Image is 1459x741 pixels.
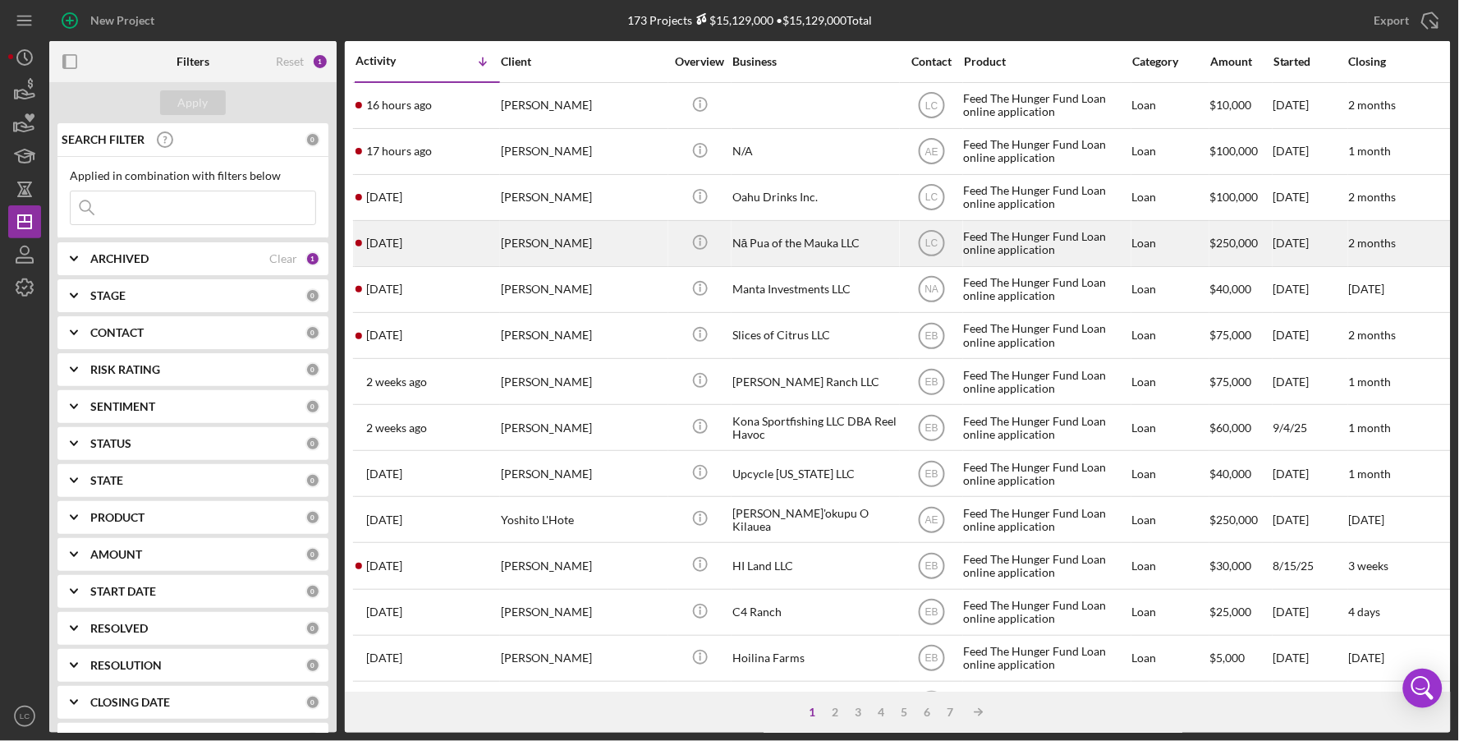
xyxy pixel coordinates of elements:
[964,360,1128,403] div: Feed The Hunger Fund Loan online application
[732,314,897,357] div: Slices of Citrus LLC
[501,55,665,68] div: Client
[1210,375,1252,389] span: $75,000
[356,54,428,67] div: Activity
[893,706,916,719] div: 5
[964,222,1128,265] div: Feed The Hunger Fund Loan online application
[924,330,938,342] text: EB
[964,55,1128,68] div: Product
[1132,130,1209,173] div: Loan
[916,706,939,719] div: 6
[366,421,427,435] time: 2025-09-10 19:06
[1132,314,1209,357] div: Loan
[501,84,665,127] div: [PERSON_NAME]
[1210,651,1246,665] span: $5,000
[178,90,209,115] div: Apply
[90,585,156,598] b: START DATE
[628,13,873,27] div: 173 Projects • $15,129,000 Total
[693,13,774,27] div: $15,129,000
[305,288,320,303] div: 0
[924,284,938,296] text: NA
[305,547,320,562] div: 0
[90,511,145,524] b: PRODUCT
[1374,4,1410,37] div: Export
[501,268,665,311] div: [PERSON_NAME]
[925,100,938,112] text: LC
[90,437,131,450] b: STATUS
[964,406,1128,449] div: Feed The Hunger Fund Loan online application
[501,683,665,726] div: [PERSON_NAME]
[90,326,144,339] b: CONTACT
[90,659,162,672] b: RESOLUTION
[1273,222,1347,265] div: [DATE]
[501,452,665,495] div: [PERSON_NAME]
[366,283,402,296] time: 2025-09-17 08:16
[90,252,149,265] b: ARCHIVED
[669,55,731,68] div: Overview
[732,637,897,680] div: Hoilina Farms
[305,621,320,636] div: 0
[1349,282,1385,296] time: [DATE]
[366,191,402,204] time: 2025-09-22 03:01
[1210,421,1252,435] span: $60,000
[501,544,665,587] div: [PERSON_NAME]
[305,132,320,147] div: 0
[964,637,1128,680] div: Feed The Hunger Fund Loan online application
[1132,591,1209,634] div: Loan
[1273,314,1347,357] div: [DATE]
[1210,282,1252,296] span: $40,000
[1273,55,1347,68] div: Started
[305,362,320,377] div: 0
[1273,544,1347,587] div: 8/15/25
[1349,559,1389,573] time: 3 weeks
[501,591,665,634] div: [PERSON_NAME]
[732,268,897,311] div: Manta Investments LLC
[1132,176,1209,219] div: Loan
[1273,130,1347,173] div: [DATE]
[964,268,1128,311] div: Feed The Hunger Fund Loan online application
[1210,55,1272,68] div: Amount
[924,561,938,573] text: EB
[366,651,402,665] time: 2025-08-15 08:37
[924,146,938,158] text: AE
[1210,190,1259,204] span: $100,000
[964,84,1128,127] div: Feed The Hunger Fund Loan online application
[1210,98,1252,112] span: $10,000
[366,559,402,573] time: 2025-08-19 22:28
[1349,375,1392,389] time: 1 month
[90,696,170,709] b: CLOSING DATE
[90,289,126,302] b: STAGE
[366,145,432,158] time: 2025-09-23 00:36
[1210,144,1259,158] span: $100,000
[501,498,665,541] div: Yoshito L'Hote
[964,544,1128,587] div: Feed The Hunger Fund Loan online application
[1349,605,1381,619] time: 4 days
[501,637,665,680] div: [PERSON_NAME]
[177,55,209,68] b: Filters
[924,607,938,619] text: EB
[305,436,320,451] div: 0
[1349,98,1397,112] time: 2 months
[1349,328,1397,342] time: 2 months
[847,706,870,719] div: 3
[1132,498,1209,541] div: Loan
[366,375,427,389] time: 2025-09-12 08:23
[1210,559,1252,573] span: $30,000
[1210,236,1259,250] span: $250,000
[1273,268,1347,311] div: [DATE]
[924,376,938,388] text: EB
[901,55,962,68] div: Contact
[964,314,1128,357] div: Feed The Hunger Fund Loan online application
[70,169,316,182] div: Applied in combination with filters below
[366,605,402,619] time: 2025-08-18 21:41
[305,510,320,525] div: 0
[1273,84,1347,127] div: [DATE]
[801,706,824,719] div: 1
[501,130,665,173] div: [PERSON_NAME]
[1210,467,1252,481] span: $40,000
[924,653,938,665] text: EB
[366,237,402,250] time: 2025-09-22 02:05
[964,591,1128,634] div: Feed The Hunger Fund Loan online application
[732,55,897,68] div: Business
[1349,513,1385,527] time: [DATE]
[1210,513,1259,527] span: $250,000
